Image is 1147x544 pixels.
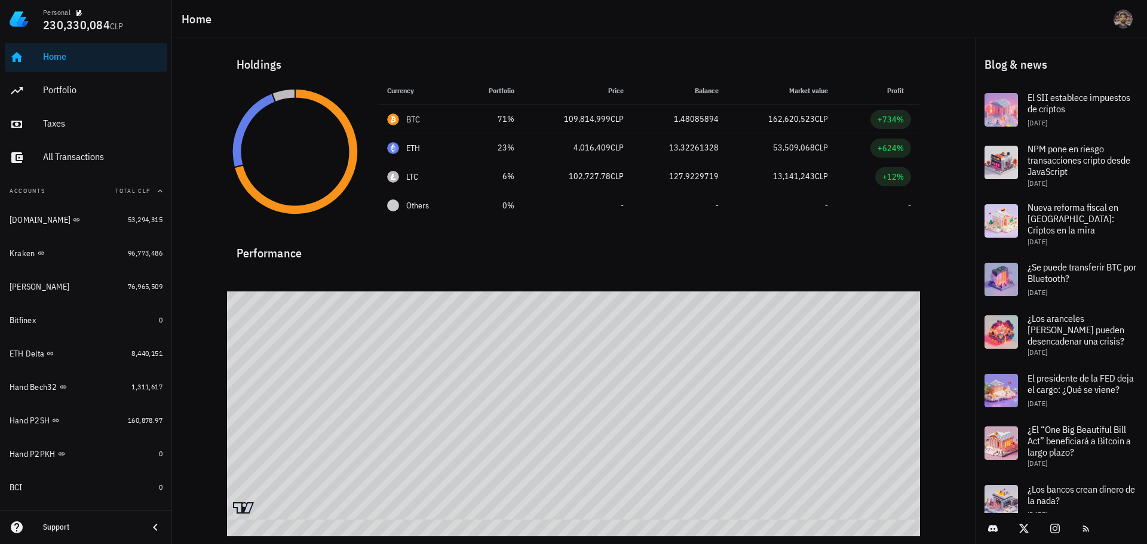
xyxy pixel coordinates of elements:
[1028,261,1136,284] span: ¿Se puede transferir BTC por Bluetooth?
[1028,288,1047,297] span: [DATE]
[5,110,167,139] a: Taxes
[159,482,162,491] span: 0
[10,315,36,325] div: Bitfinex
[773,142,815,153] span: 53,509,068
[5,239,167,268] a: Kraken 96,773,486
[1028,372,1134,395] span: El presidente de la FED deja el cargo: ¿Qué se viene?
[643,113,719,125] div: 1.48085894
[1028,118,1047,127] span: [DATE]
[975,475,1147,528] a: ¿Los bancos crean dinero de la nada? [DATE]
[43,17,110,33] span: 230,330,084
[159,315,162,324] span: 0
[621,200,624,211] span: -
[815,113,828,124] span: CLP
[10,349,44,359] div: ETH Delta
[975,417,1147,475] a: ¿El “One Big Beautiful Bill Act” beneficiará a Bitcoin a largo plazo? [DATE]
[387,142,399,154] div: ETH-icon
[975,195,1147,253] a: Nueva reforma fiscal en [GEOGRAPHIC_DATA]: Criptos en la mira [DATE]
[43,151,162,162] div: All Transactions
[878,142,904,154] div: +624%
[406,142,421,154] div: ETH
[908,200,911,211] span: -
[182,10,216,29] h1: Home
[406,113,421,125] div: BTC
[110,21,124,32] span: CLP
[10,248,35,259] div: Kraken
[1028,483,1135,506] span: ¿Los bancos crean dinero de la nada?
[10,382,57,392] div: Hand Bech32
[471,142,514,154] div: 23%
[159,449,162,458] span: 0
[5,406,167,435] a: Hand P2SH 160,878.97
[471,199,514,212] div: 0%
[5,76,167,105] a: Portfolio
[131,349,162,358] span: 8,440,151
[5,306,167,334] a: Bitfinex 0
[882,171,904,183] div: +12%
[10,416,50,426] div: Hand P2SH
[227,234,921,263] div: Performance
[1114,10,1133,29] div: avatar
[387,113,399,125] div: BTC-icon
[1028,399,1047,408] span: [DATE]
[878,113,904,125] div: +734%
[524,76,633,105] th: Price
[611,171,624,182] span: CLP
[975,306,1147,364] a: ¿Los aranceles [PERSON_NAME] pueden desencadenar una crisis? [DATE]
[1028,91,1130,115] span: El SII establece impuestos de criptos
[5,177,167,205] button: AccountsTotal CLP
[1028,312,1124,347] span: ¿Los aranceles [PERSON_NAME] pueden desencadenar una crisis?
[1028,237,1047,246] span: [DATE]
[633,76,728,105] th: Balance
[128,416,162,425] span: 160,878.97
[128,248,162,257] span: 96,773,486
[233,502,254,514] a: Charting by TradingView
[975,84,1147,136] a: El SII establece impuestos de criptos [DATE]
[471,170,514,183] div: 6%
[773,171,815,182] span: 13,141,243
[1028,423,1131,458] span: ¿El “One Big Beautiful Bill Act” beneficiará a Bitcoin a largo plazo?
[227,45,921,84] div: Holdings
[815,171,828,182] span: CLP
[115,187,151,195] span: Total CLP
[5,205,167,234] a: [DOMAIN_NAME] 53,294,315
[10,10,29,29] img: LedgiFi
[5,373,167,401] a: Hand Bech32 1,311,617
[5,339,167,368] a: ETH Delta 8,440,151
[569,171,611,182] span: 102,727.78
[462,76,524,105] th: Portfolio
[716,200,719,211] span: -
[10,215,70,225] div: [DOMAIN_NAME]
[5,439,167,468] a: Hand P2PKH 0
[887,86,911,95] span: Profit
[611,113,624,124] span: CLP
[10,482,23,493] div: BCI
[768,113,815,124] span: 162,620,523
[564,113,611,124] span: 109,814,999
[131,382,162,391] span: 1,311,617
[975,136,1147,195] a: NPM pone en riesgo transacciones cripto desde JavaScript [DATE]
[975,45,1147,84] div: Blog & news
[5,143,167,172] a: All Transactions
[128,215,162,224] span: 53,294,315
[573,142,611,153] span: 4,016,409
[5,473,167,502] a: BCI 0
[1028,348,1047,356] span: [DATE]
[825,200,828,211] span: -
[387,171,399,183] div: LTC-icon
[5,43,167,72] a: Home
[43,8,70,17] div: Personal
[611,142,624,153] span: CLP
[43,523,139,532] div: Support
[1028,201,1118,236] span: Nueva reforma fiscal en [GEOGRAPHIC_DATA]: Criptos en la mira
[378,76,462,105] th: Currency
[643,170,719,183] div: 127.9229719
[728,76,838,105] th: Market value
[975,364,1147,417] a: El presidente de la FED deja el cargo: ¿Qué se viene? [DATE]
[10,282,69,292] div: [PERSON_NAME]
[406,171,419,183] div: LTC
[975,253,1147,306] a: ¿Se puede transferir BTC por Bluetooth? [DATE]
[43,118,162,129] div: Taxes
[43,51,162,62] div: Home
[471,113,514,125] div: 71%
